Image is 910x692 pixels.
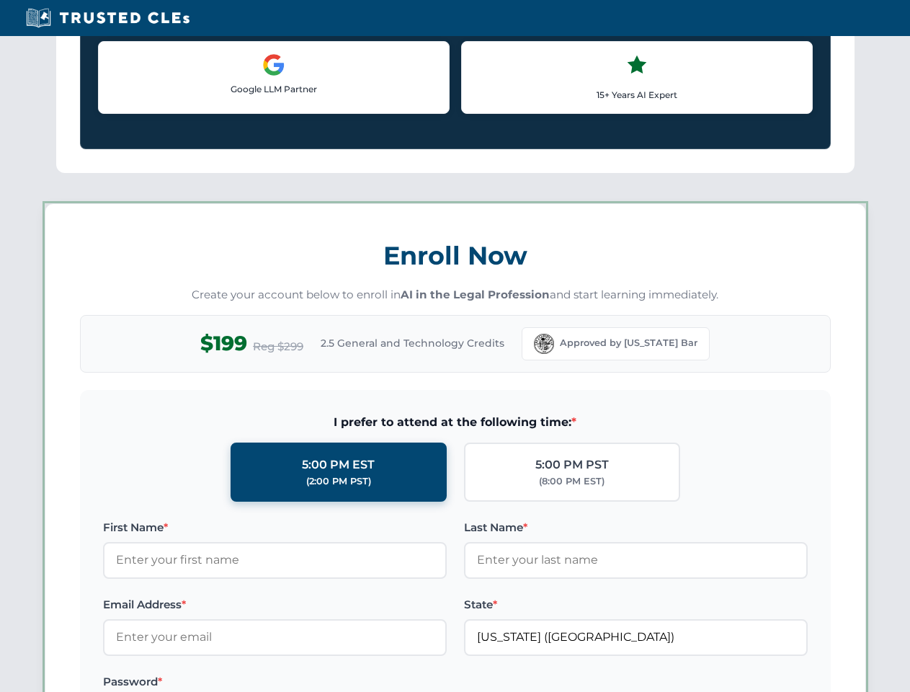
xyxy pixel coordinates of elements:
div: (8:00 PM EST) [539,474,605,489]
p: 15+ Years AI Expert [473,88,800,102]
input: Enter your last name [464,542,808,578]
img: Florida Bar [534,334,554,354]
div: 5:00 PM PST [535,456,609,474]
div: (2:00 PM PST) [306,474,371,489]
img: Google [262,53,285,76]
label: Email Address [103,596,447,613]
input: Enter your first name [103,542,447,578]
p: Create your account below to enroll in and start learning immediately. [80,287,831,303]
span: 2.5 General and Technology Credits [321,335,504,351]
div: 5:00 PM EST [302,456,375,474]
span: I prefer to attend at the following time: [103,413,808,432]
span: $199 [200,327,247,360]
strong: AI in the Legal Profession [401,288,550,301]
label: Password [103,673,447,691]
img: Trusted CLEs [22,7,194,29]
label: First Name [103,519,447,536]
span: Reg $299 [253,338,303,355]
label: State [464,596,808,613]
input: Florida (FL) [464,619,808,655]
span: Approved by [US_STATE] Bar [560,336,697,350]
label: Last Name [464,519,808,536]
p: Google LLM Partner [110,82,437,96]
h3: Enroll Now [80,233,831,278]
input: Enter your email [103,619,447,655]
